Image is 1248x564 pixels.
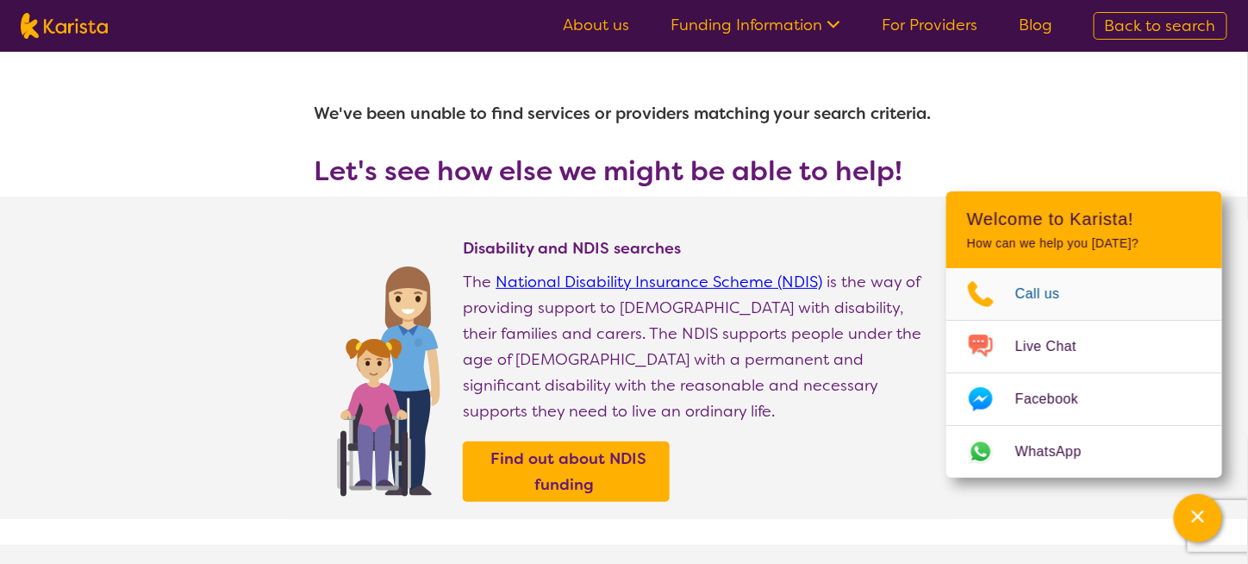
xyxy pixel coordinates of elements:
[671,15,840,35] a: Funding Information
[1019,15,1052,35] a: Blog
[1015,281,1081,307] span: Call us
[467,446,665,498] a: Find out about NDIS funding
[563,15,629,35] a: About us
[314,93,934,135] h1: We've been unable to find services or providers matching your search criteria.
[967,209,1201,229] h2: Welcome to Karista!
[882,15,977,35] a: For Providers
[1105,16,1216,36] span: Back to search
[21,13,108,39] img: Karista logo
[1015,439,1102,465] span: WhatsApp
[946,426,1222,478] a: Web link opens in a new tab.
[463,238,934,259] h4: Disability and NDIS searches
[463,269,934,424] p: The is the way of providing support to [DEMOGRAPHIC_DATA] with disability, their families and car...
[1174,494,1222,542] button: Channel Menu
[1094,12,1227,40] a: Back to search
[490,448,646,495] b: Find out about NDIS funding
[946,268,1222,478] ul: Choose channel
[946,191,1222,478] div: Channel Menu
[967,236,1201,251] p: How can we help you [DATE]?
[496,272,822,292] a: National Disability Insurance Scheme (NDIS)
[314,155,934,186] h3: Let's see how else we might be able to help!
[1015,386,1099,412] span: Facebook
[1015,334,1097,360] span: Live Chat
[331,255,446,497] img: Find NDIS and Disability services and providers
